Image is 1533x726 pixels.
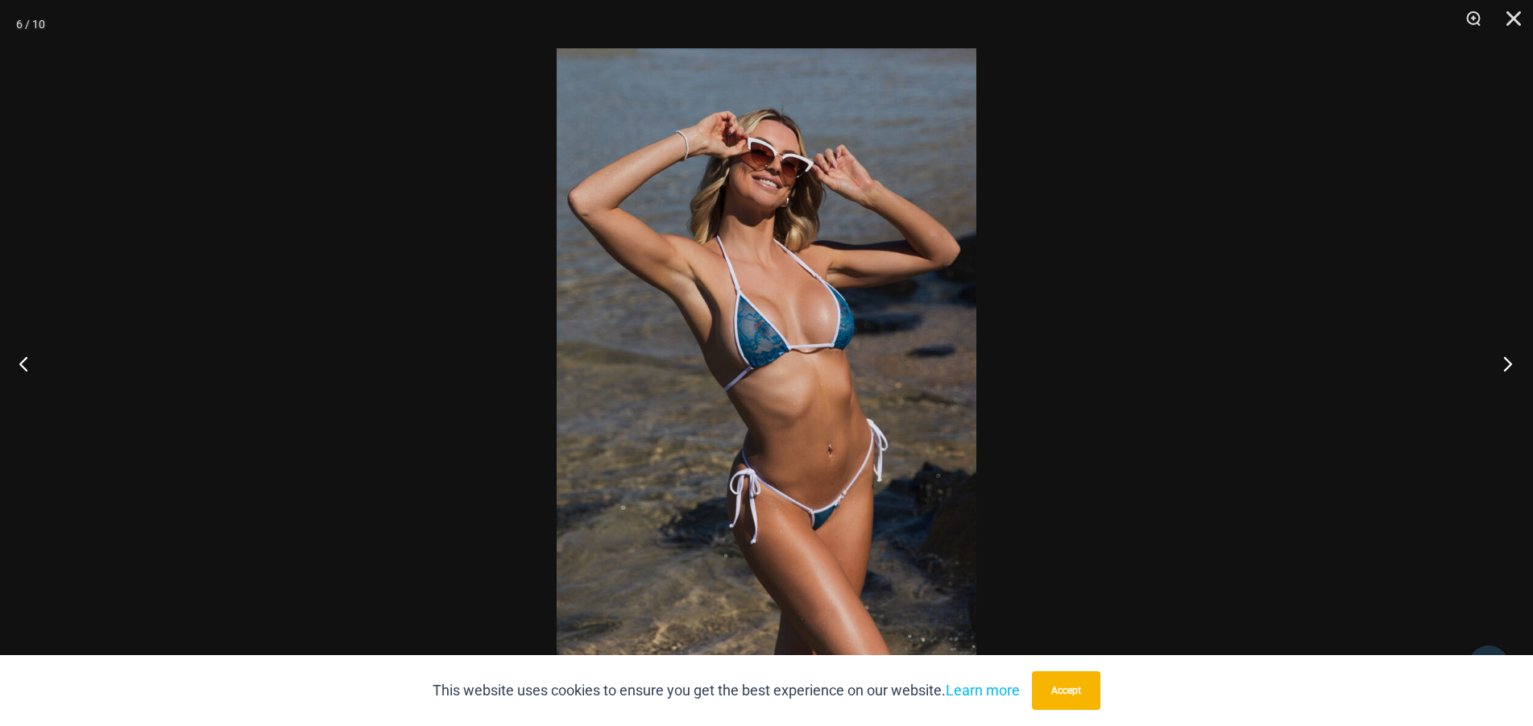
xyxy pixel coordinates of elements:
p: This website uses cookies to ensure you get the best experience on our website. [433,678,1020,703]
a: Learn more [946,682,1020,699]
button: Accept [1032,671,1100,710]
button: Next [1473,323,1533,404]
div: 6 / 10 [16,12,45,36]
img: Waves Breaking Ocean 312 Top 456 Bottom 06 [557,48,976,678]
